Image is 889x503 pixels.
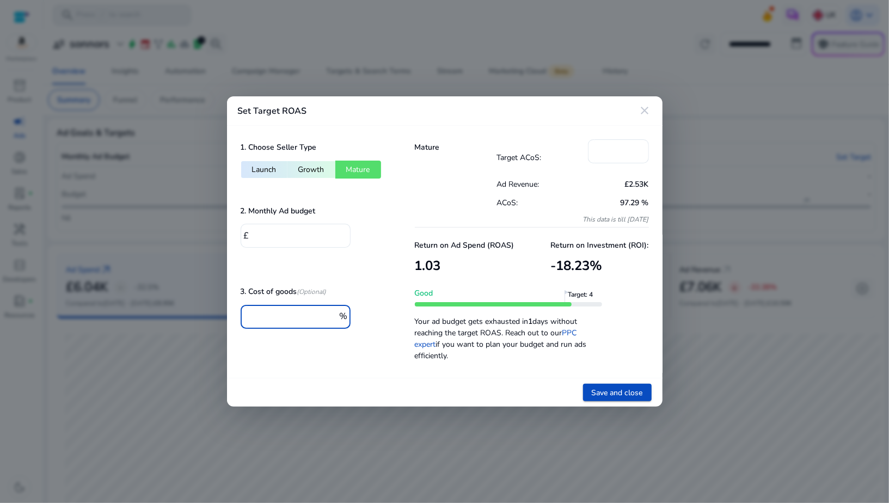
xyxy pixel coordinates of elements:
span: % [339,310,347,322]
p: 97.29 % [573,197,649,208]
p: ACoS: [496,197,573,208]
h4: Set Target ROAS [238,106,307,116]
mat-icon: close [639,104,652,117]
p: £2.53K [573,179,649,190]
button: Mature [335,161,381,179]
p: Ad Revenue: [496,179,573,190]
h5: Mature [415,143,497,152]
span: Target: 4 [568,290,606,306]
p: Return on Ad Spend (ROAS) [415,240,514,251]
b: 1 [529,316,533,327]
button: Growth [287,161,335,179]
h3: 1.03 [415,258,514,274]
button: Launch [241,161,287,179]
h5: 2. Monthly Ad budget [241,207,316,216]
h3: -18.23 [551,258,649,274]
p: Return on Investment (ROI): [551,240,649,251]
h5: 1. Choose Seller Type [241,143,317,152]
p: Good [415,287,602,299]
span: £ [244,230,249,242]
button: Save and close [583,384,652,401]
p: Target ACoS: [496,152,588,163]
i: (Optional) [297,287,327,296]
span: Your ad budget gets exhausted in days without reaching the target ROAS. Reach out to our [415,316,578,338]
span: Save and close [592,387,643,398]
a: PPC expert [415,328,577,349]
p: if you want to plan your budget and run ads efficiently. [415,310,602,361]
span: % [590,257,603,274]
h5: 3. Cost of goods [241,287,327,297]
p: This data is till [DATE] [496,215,649,224]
